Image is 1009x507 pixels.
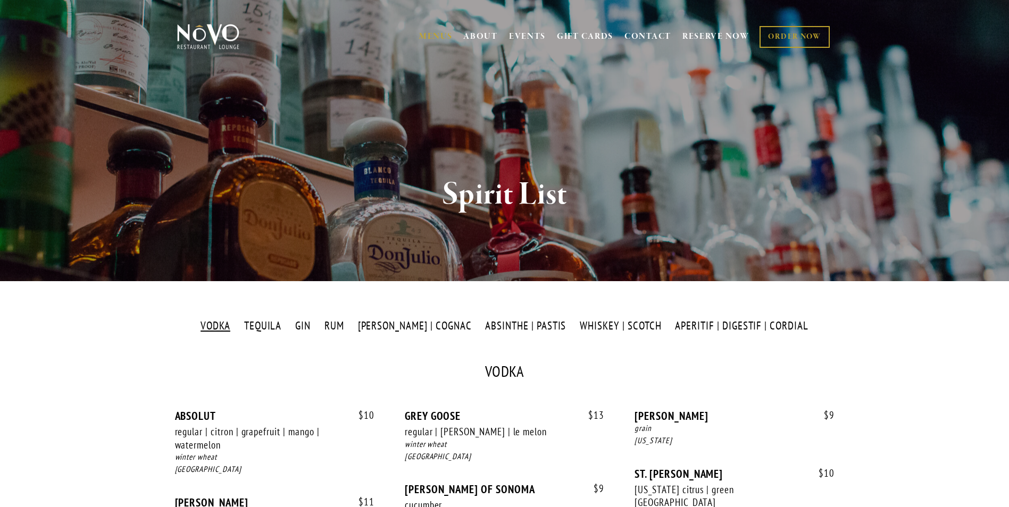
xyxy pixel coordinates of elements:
div: winter wheat [175,451,374,463]
div: ABSOLUT [175,409,374,422]
a: ABOUT [463,31,498,42]
a: RESERVE NOW [682,27,749,47]
span: $ [358,409,364,421]
span: 9 [583,483,604,495]
label: TEQUILA [238,318,287,334]
div: GREY GOOSE [405,409,604,422]
div: VODKA [175,364,835,379]
span: 10 [348,409,374,421]
label: VODKA [195,318,236,334]
a: MENUS [419,31,453,42]
img: Novo Restaurant &amp; Lounge [175,23,241,50]
span: 9 [813,409,835,421]
span: $ [594,482,599,495]
div: [PERSON_NAME] OF SONOMA [405,483,604,496]
div: [PERSON_NAME] [635,409,834,422]
a: EVENTS [509,31,546,42]
a: GIFT CARDS [557,27,613,47]
a: ORDER NOW [760,26,829,48]
span: $ [588,409,594,421]
div: regular | [PERSON_NAME] | le melon [405,425,574,438]
label: APERITIF | DIGESTIF | CORDIAL [670,318,814,334]
span: 10 [808,467,835,479]
h1: Spirit List [195,178,815,212]
a: CONTACT [624,27,671,47]
label: [PERSON_NAME] | COGNAC [352,318,477,334]
div: regular | citron | grapefruit | mango | watermelon [175,425,344,451]
label: ABSINTHE | PASTIS [480,318,572,334]
span: 13 [578,409,604,421]
div: winter wheat [405,438,604,451]
div: [GEOGRAPHIC_DATA] [405,451,604,463]
span: $ [819,467,824,479]
label: RUM [319,318,349,334]
label: GIN [290,318,316,334]
label: WHISKEY | SCOTCH [574,318,667,334]
div: [GEOGRAPHIC_DATA] [175,463,374,476]
div: ST. [PERSON_NAME] [635,467,834,480]
span: $ [824,409,829,421]
div: [US_STATE] [635,435,834,447]
div: grain [635,422,834,435]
